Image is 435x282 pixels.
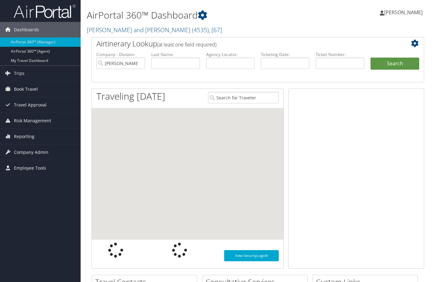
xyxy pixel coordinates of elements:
img: airportal-logo.png [14,4,76,19]
h1: AirPortal 360™ Dashboard [87,9,315,22]
input: Search for Traveler [208,92,278,103]
label: Company - Division: [96,51,145,58]
a: View SecurityLogic® [224,250,279,261]
h1: Traveling [DATE] [96,90,165,103]
span: Risk Management [14,113,51,128]
span: ( 4535 ) [192,26,209,34]
span: Employee Tools [14,160,46,176]
span: (at least one field required) [157,41,216,48]
a: [PERSON_NAME] [380,3,429,22]
span: Company Admin [14,145,48,160]
label: Agency Locator: [206,51,255,58]
span: [PERSON_NAME] [384,9,423,16]
h2: Airtinerary Lookup [96,38,392,49]
span: Dashboards [14,22,39,37]
label: Ticketing Date: [261,51,309,58]
button: Search [371,58,419,70]
span: Trips [14,66,24,81]
span: Book Travel [14,81,38,97]
span: , [ 67 ] [209,26,222,34]
span: Travel Approval [14,97,47,113]
label: Last Name: [151,51,200,58]
label: Ticket Number: [316,51,364,58]
span: Reporting [14,129,34,144]
a: [PERSON_NAME] and [PERSON_NAME] [87,26,222,34]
